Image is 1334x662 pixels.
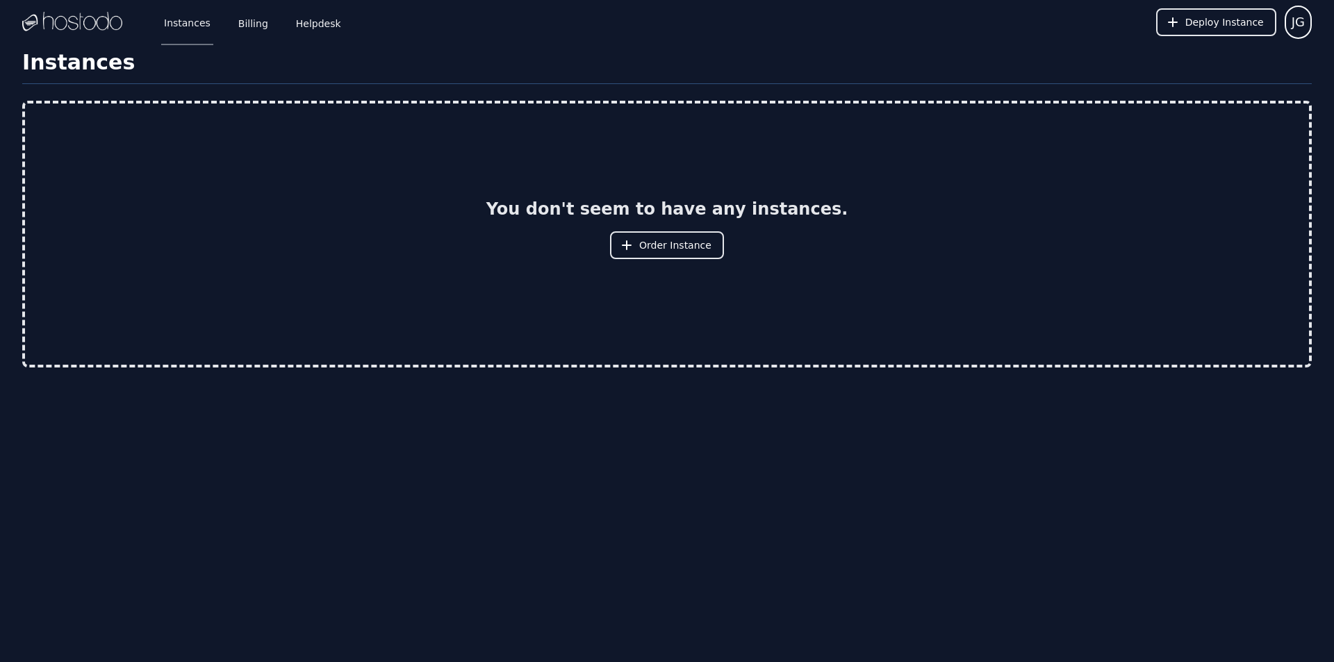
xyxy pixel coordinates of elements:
button: Deploy Instance [1156,8,1276,36]
span: Order Instance [639,238,711,252]
button: Order Instance [610,231,724,259]
button: User menu [1285,6,1312,39]
span: JG [1292,13,1305,32]
span: Deploy Instance [1185,15,1264,29]
h2: You don't seem to have any instances. [486,198,848,220]
h1: Instances [22,50,1312,84]
img: Logo [22,12,122,33]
